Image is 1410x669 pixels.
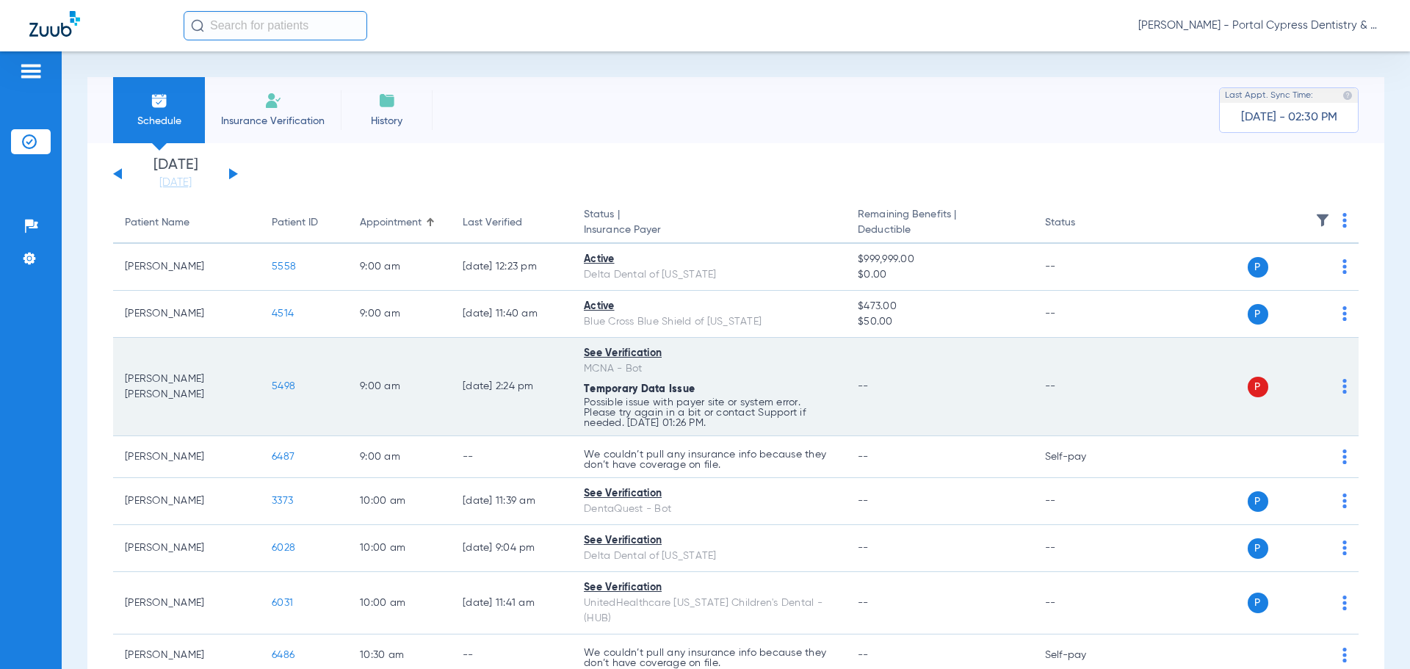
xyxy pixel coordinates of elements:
span: [PERSON_NAME] - Portal Cypress Dentistry & Orthodontics [1138,18,1381,33]
span: $999,999.00 [858,252,1021,267]
span: -- [858,598,869,608]
span: P [1248,593,1268,613]
input: Search for patients [184,11,367,40]
span: $50.00 [858,314,1021,330]
img: Schedule [151,92,168,109]
img: group-dot-blue.svg [1342,596,1347,610]
span: P [1248,304,1268,325]
td: Self-pay [1033,436,1132,478]
div: Delta Dental of [US_STATE] [584,267,834,283]
td: [DATE] 11:41 AM [451,572,572,634]
td: -- [1033,244,1132,291]
div: MCNA - Bot [584,361,834,377]
span: Last Appt. Sync Time: [1225,88,1313,103]
span: P [1248,538,1268,559]
th: Status | [572,203,846,244]
th: Remaining Benefits | [846,203,1033,244]
div: See Verification [584,580,834,596]
td: [PERSON_NAME] [113,436,260,478]
div: See Verification [584,486,834,502]
span: 4514 [272,308,294,319]
td: [PERSON_NAME] [113,478,260,525]
span: Temporary Data Issue [584,384,695,394]
span: History [352,114,422,129]
td: 10:00 AM [348,525,451,572]
div: DentaQuest - Bot [584,502,834,517]
td: [DATE] 12:23 PM [451,244,572,291]
td: -- [1033,291,1132,338]
td: [DATE] 11:39 AM [451,478,572,525]
img: group-dot-blue.svg [1342,648,1347,662]
img: last sync help info [1342,90,1353,101]
img: History [378,92,396,109]
span: P [1248,377,1268,397]
td: 9:00 AM [348,436,451,478]
img: Manual Insurance Verification [264,92,282,109]
td: -- [451,436,572,478]
span: Schedule [124,114,194,129]
span: $0.00 [858,267,1021,283]
img: group-dot-blue.svg [1342,540,1347,555]
td: [PERSON_NAME] [113,291,260,338]
span: -- [858,543,869,553]
div: Patient Name [125,215,189,231]
img: Search Icon [191,19,204,32]
td: [DATE] 11:40 AM [451,291,572,338]
p: We couldn’t pull any insurance info because they don’t have coverage on file. [584,449,834,470]
span: Deductible [858,223,1021,238]
span: P [1248,257,1268,278]
span: [DATE] - 02:30 PM [1241,110,1337,125]
span: 5558 [272,261,296,272]
td: -- [1033,478,1132,525]
span: 5498 [272,381,295,391]
span: 6487 [272,452,294,462]
div: See Verification [584,533,834,549]
img: group-dot-blue.svg [1342,449,1347,464]
div: Blue Cross Blue Shield of [US_STATE] [584,314,834,330]
img: group-dot-blue.svg [1342,213,1347,228]
div: Last Verified [463,215,522,231]
span: -- [858,650,869,660]
td: -- [1033,525,1132,572]
div: Patient Name [125,215,248,231]
span: 3373 [272,496,293,506]
div: See Verification [584,346,834,361]
div: Appointment [360,215,439,231]
div: UnitedHealthcare [US_STATE] Children's Dental - (HUB) [584,596,834,626]
span: Insurance Verification [216,114,330,129]
a: [DATE] [131,176,220,190]
td: [DATE] 9:04 PM [451,525,572,572]
td: 10:00 AM [348,478,451,525]
p: We couldn’t pull any insurance info because they don’t have coverage on file. [584,648,834,668]
td: [DATE] 2:24 PM [451,338,572,436]
td: [PERSON_NAME] [113,244,260,291]
td: 9:00 AM [348,244,451,291]
td: -- [1033,338,1132,436]
div: Active [584,252,834,267]
td: [PERSON_NAME] [PERSON_NAME] [113,338,260,436]
img: filter.svg [1315,213,1330,228]
img: hamburger-icon [19,62,43,80]
p: Possible issue with payer site or system error. Please try again in a bit or contact Support if n... [584,397,834,428]
th: Status [1033,203,1132,244]
div: Delta Dental of [US_STATE] [584,549,834,564]
img: group-dot-blue.svg [1342,379,1347,394]
td: 9:00 AM [348,291,451,338]
span: -- [858,381,869,391]
span: $473.00 [858,299,1021,314]
div: Active [584,299,834,314]
span: 6031 [272,598,293,608]
td: 9:00 AM [348,338,451,436]
span: P [1248,491,1268,512]
li: [DATE] [131,158,220,190]
td: [PERSON_NAME] [113,572,260,634]
img: group-dot-blue.svg [1342,493,1347,508]
img: Zuub Logo [29,11,80,37]
td: -- [1033,572,1132,634]
div: Patient ID [272,215,336,231]
td: [PERSON_NAME] [113,525,260,572]
span: -- [858,496,869,506]
td: 10:00 AM [348,572,451,634]
div: Last Verified [463,215,560,231]
img: group-dot-blue.svg [1342,259,1347,274]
